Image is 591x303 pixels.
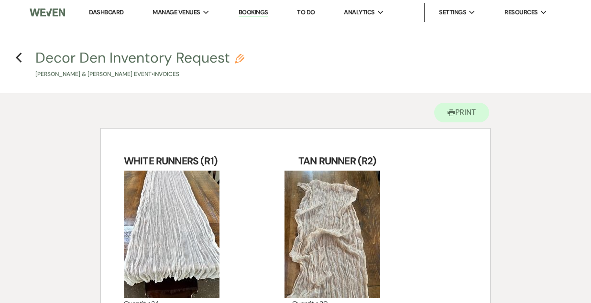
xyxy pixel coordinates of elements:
img: Weven Logo [30,2,65,22]
strong: WHITE RUNNERS (R1) [124,154,218,168]
a: Bookings [239,8,268,17]
a: Dashboard [89,8,123,16]
img: IMG_5759.jpg [285,171,380,298]
span: Resources [504,8,537,17]
strong: TAN RUNNER (R2) [298,154,376,168]
img: 0E27E6B9-49C1-4B0A-9208-4AC273D2848D.jpeg [124,171,219,298]
span: Analytics [344,8,374,17]
a: To Do [297,8,315,16]
button: Decor Den Inventory Request[PERSON_NAME] & [PERSON_NAME] Event•Invoices [35,51,244,79]
span: Settings [439,8,466,17]
button: Print [434,103,489,122]
span: Manage Venues [153,8,200,17]
p: [PERSON_NAME] & [PERSON_NAME] Event • Invoices [35,70,244,79]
